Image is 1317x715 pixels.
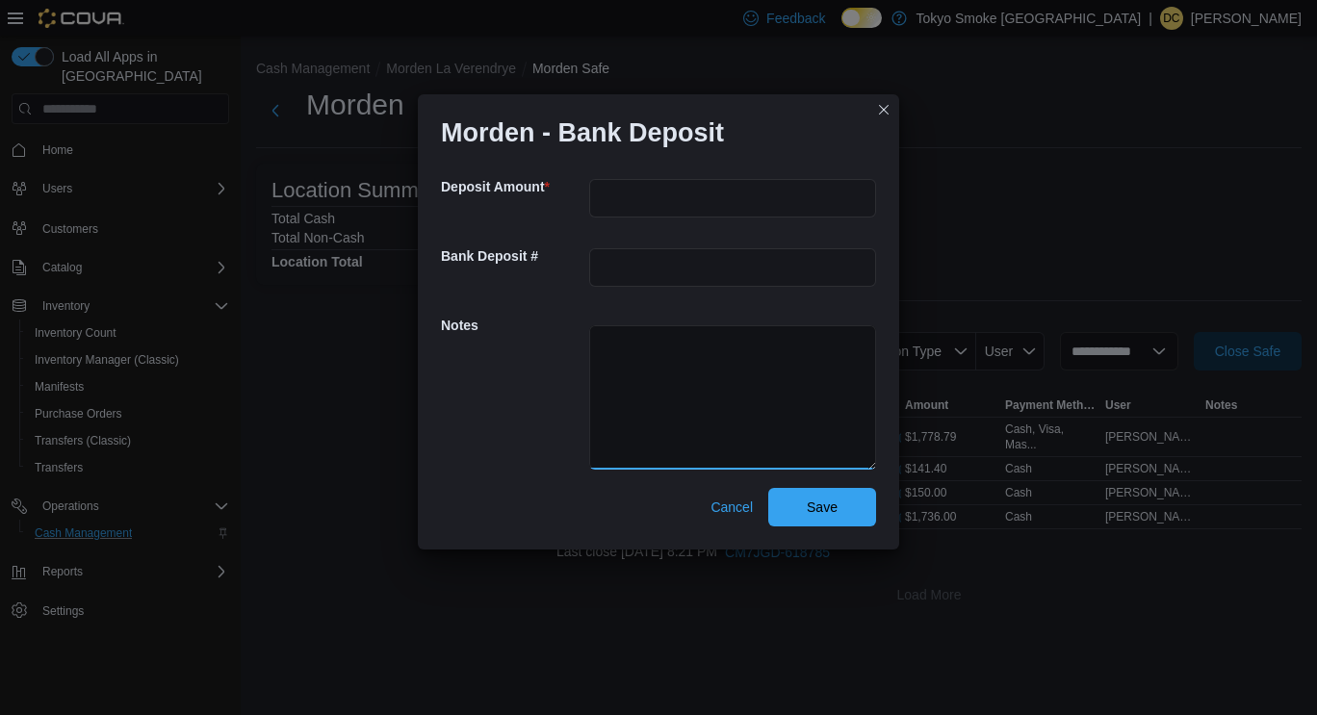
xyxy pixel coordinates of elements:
[441,167,585,206] h5: Deposit Amount
[768,488,876,526] button: Save
[872,98,895,121] button: Closes this modal window
[807,498,838,517] span: Save
[441,306,585,345] h5: Notes
[703,488,761,526] button: Cancel
[441,237,585,275] h5: Bank Deposit #
[710,498,753,517] span: Cancel
[441,117,724,148] h1: Morden - Bank Deposit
